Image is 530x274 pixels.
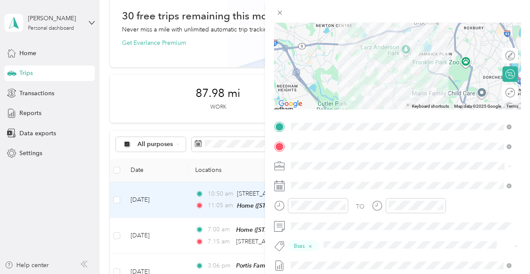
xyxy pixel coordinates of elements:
span: Bsas [294,242,305,250]
div: TO [356,202,365,211]
span: Map data ©2025 Google [454,104,501,109]
button: Bsas [288,240,319,251]
iframe: Everlance-gr Chat Button Frame [482,226,530,274]
a: Open this area in Google Maps (opens a new window) [276,98,305,109]
a: Terms (opens in new tab) [506,104,518,109]
button: Keyboard shortcuts [412,103,449,109]
img: Google [276,98,305,109]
